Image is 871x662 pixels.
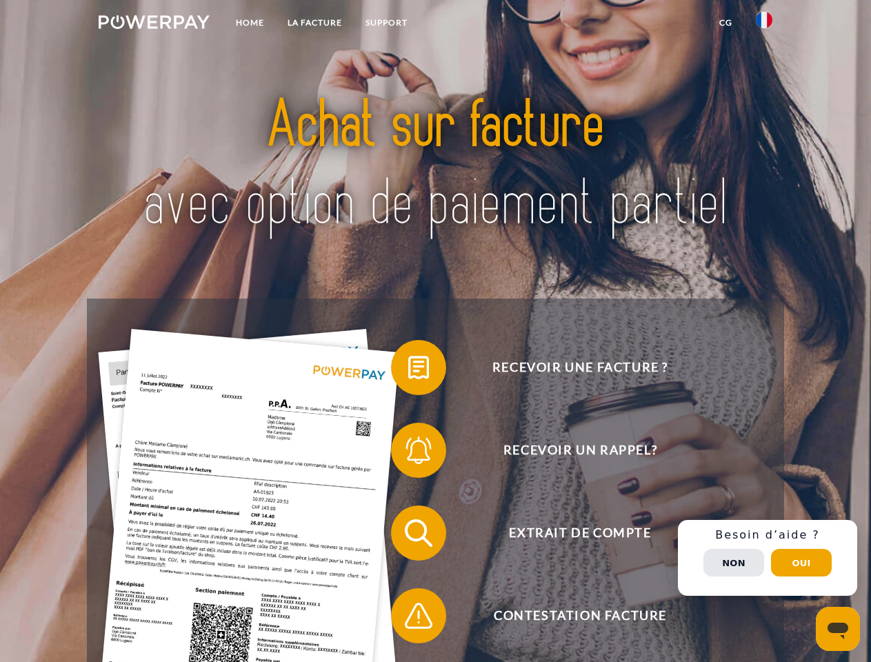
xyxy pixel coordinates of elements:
button: Non [703,549,764,576]
div: Schnellhilfe [678,520,857,596]
a: CG [708,10,744,35]
button: Recevoir un rappel? [391,423,750,478]
img: qb_warning.svg [401,599,436,633]
button: Recevoir une facture ? [391,340,750,395]
img: logo-powerpay-white.svg [99,15,210,29]
img: title-powerpay_fr.svg [132,66,739,264]
a: Home [224,10,276,35]
img: qb_search.svg [401,516,436,550]
h3: Besoin d’aide ? [686,528,849,542]
span: Extrait de compte [411,505,749,561]
span: Recevoir une facture ? [411,340,749,395]
button: Oui [771,549,832,576]
img: fr [756,12,772,28]
button: Contestation Facture [391,588,750,643]
a: Support [354,10,419,35]
img: qb_bill.svg [401,350,436,385]
span: Recevoir un rappel? [411,423,749,478]
button: Extrait de compte [391,505,750,561]
a: LA FACTURE [276,10,354,35]
iframe: Bouton de lancement de la fenêtre de messagerie [816,607,860,651]
span: Contestation Facture [411,588,749,643]
img: qb_bell.svg [401,433,436,468]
